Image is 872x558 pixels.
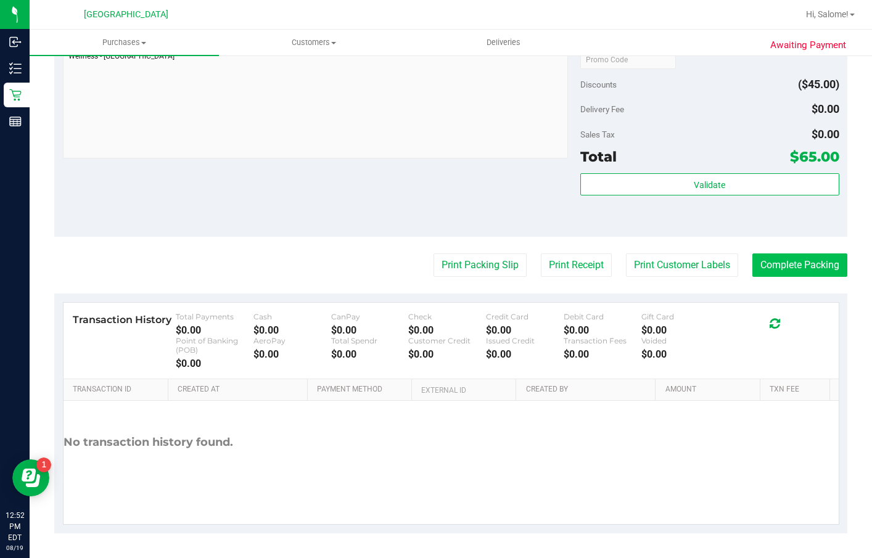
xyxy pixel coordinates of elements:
a: Customers [219,30,408,55]
a: Purchases [30,30,219,55]
span: Sales Tax [580,129,615,139]
span: Awaiting Payment [770,38,846,52]
a: Created By [526,385,651,395]
a: Txn Fee [770,385,825,395]
div: $0.00 [564,348,641,360]
span: $0.00 [812,102,839,115]
p: 08/19 [6,543,24,552]
span: Purchases [30,37,219,48]
a: Created At [178,385,302,395]
button: Complete Packing [752,253,847,277]
span: Total [580,148,617,165]
div: Point of Banking (POB) [176,336,253,355]
input: Promo Code [580,51,676,69]
div: $0.00 [176,324,253,336]
div: $0.00 [331,348,409,360]
div: Voided [641,336,719,345]
p: 12:52 PM EDT [6,510,24,543]
div: $0.00 [331,324,409,336]
iframe: Resource center unread badge [36,457,51,472]
div: $0.00 [408,348,486,360]
div: $0.00 [486,324,564,336]
span: Validate [694,180,725,190]
span: $65.00 [790,148,839,165]
div: $0.00 [176,358,253,369]
div: $0.00 [641,324,719,336]
div: Debit Card [564,312,641,321]
span: Deliveries [470,37,537,48]
span: [GEOGRAPHIC_DATA] [84,9,168,20]
div: $0.00 [564,324,641,336]
a: Payment Method [317,385,407,395]
iframe: Resource center [12,459,49,496]
div: Total Payments [176,312,253,321]
span: Hi, Salome! [806,9,849,19]
span: $0.00 [812,128,839,141]
div: $0.00 [253,348,331,360]
th: External ID [411,379,516,401]
div: Issued Credit [486,336,564,345]
div: Total Spendr [331,336,409,345]
div: Transaction Fees [564,336,641,345]
div: $0.00 [253,324,331,336]
span: ($45.00) [798,78,839,91]
inline-svg: Inventory [9,62,22,75]
div: CanPay [331,312,409,321]
a: Deliveries [409,30,598,55]
span: Delivery Fee [580,104,624,114]
div: Check [408,312,486,321]
span: Discounts [580,73,617,96]
button: Print Customer Labels [626,253,738,277]
inline-svg: Retail [9,89,22,101]
a: Amount [665,385,755,395]
div: Credit Card [486,312,564,321]
div: $0.00 [486,348,564,360]
button: Print Receipt [541,253,612,277]
inline-svg: Inbound [9,36,22,48]
div: No transaction history found. [64,401,233,484]
a: Transaction ID [73,385,163,395]
div: Customer Credit [408,336,486,345]
button: Print Packing Slip [434,253,527,277]
div: AeroPay [253,336,331,345]
div: $0.00 [641,348,719,360]
div: Cash [253,312,331,321]
inline-svg: Reports [9,115,22,128]
button: Validate [580,173,839,195]
span: Customers [220,37,408,48]
div: Gift Card [641,312,719,321]
div: $0.00 [408,324,486,336]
